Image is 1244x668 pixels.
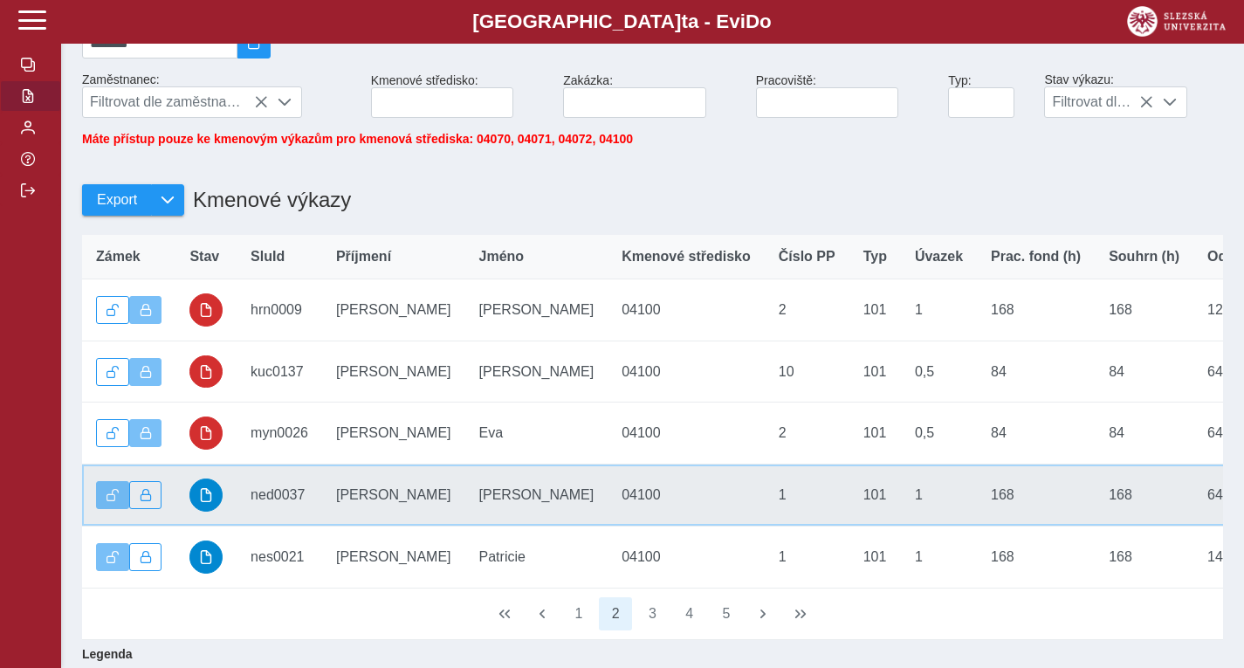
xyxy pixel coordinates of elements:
[237,403,322,465] td: myn0026
[237,341,322,403] td: kuc0137
[977,341,1095,403] td: 84
[82,132,633,146] span: Máte přístup pouze ke kmenovým výkazům pro kmenová střediska: 04070, 04071, 04072, 04100
[849,465,901,527] td: 101
[96,249,141,265] span: Zámek
[96,296,129,324] button: Odemknout výkaz.
[991,249,1081,265] span: Prac. fond (h)
[465,403,608,465] td: Eva
[849,279,901,341] td: 101
[765,465,849,527] td: 1
[97,192,137,208] span: Export
[977,465,1095,527] td: 168
[673,597,706,630] button: 4
[608,465,765,527] td: 04100
[977,526,1095,588] td: 168
[608,526,765,588] td: 04100
[322,341,465,403] td: [PERSON_NAME]
[1037,65,1230,125] div: Stav výkazu:
[322,465,465,527] td: [PERSON_NAME]
[849,403,901,465] td: 101
[863,249,887,265] span: Typ
[901,341,977,403] td: 0,5
[599,597,632,630] button: 2
[364,66,557,125] div: Kmenové středisko:
[1095,403,1193,465] td: 84
[322,279,465,341] td: [PERSON_NAME]
[765,341,849,403] td: 10
[129,358,162,386] button: Výkaz uzamčen.
[1127,6,1226,37] img: logo_web_su.png
[608,341,765,403] td: 04100
[251,249,285,265] span: SluId
[189,541,223,574] button: schváleno
[336,249,391,265] span: Příjmení
[83,87,268,117] span: Filtrovat dle zaměstnance
[608,403,765,465] td: 04100
[636,597,670,630] button: 3
[465,341,608,403] td: [PERSON_NAME]
[1095,341,1193,403] td: 84
[562,597,595,630] button: 1
[849,526,901,588] td: 101
[765,403,849,465] td: 2
[129,481,162,509] button: Uzamknout
[941,66,1037,125] div: Typ:
[96,358,129,386] button: Odemknout výkaz.
[608,279,765,341] td: 04100
[189,249,219,265] span: Stav
[189,417,223,450] button: uzamčeno
[1095,465,1193,527] td: 168
[184,179,351,221] h1: Kmenové výkazy
[1095,279,1193,341] td: 168
[765,279,849,341] td: 2
[96,481,129,509] button: Výkaz je odemčen.
[1109,249,1179,265] span: Souhrn (h)
[759,10,772,32] span: o
[465,526,608,588] td: Patricie
[465,465,608,527] td: [PERSON_NAME]
[82,184,151,216] button: Export
[915,249,963,265] span: Úvazek
[849,341,901,403] td: 101
[52,10,1192,33] b: [GEOGRAPHIC_DATA] a - Evi
[322,526,465,588] td: [PERSON_NAME]
[237,526,322,588] td: nes0021
[1095,526,1193,588] td: 168
[622,249,751,265] span: Kmenové středisko
[189,479,223,512] button: schváleno
[746,10,759,32] span: D
[765,526,849,588] td: 1
[901,403,977,465] td: 0,5
[129,296,162,324] button: Výkaz uzamčen.
[465,279,608,341] td: [PERSON_NAME]
[977,279,1095,341] td: 168
[749,66,942,125] div: Pracoviště:
[96,419,129,447] button: Odemknout výkaz.
[322,403,465,465] td: [PERSON_NAME]
[901,526,977,588] td: 1
[901,465,977,527] td: 1
[1045,87,1153,117] span: Filtrovat dle stavu
[237,279,322,341] td: hrn0009
[96,543,129,571] button: Výkaz je odemčen.
[479,249,525,265] span: Jméno
[710,597,743,630] button: 5
[901,279,977,341] td: 1
[189,293,223,327] button: uzamčeno
[129,419,162,447] button: Výkaz uzamčen.
[75,640,1216,668] b: Legenda
[189,355,223,389] button: uzamčeno
[237,465,322,527] td: ned0037
[779,249,835,265] span: Číslo PP
[681,10,687,32] span: t
[977,403,1095,465] td: 84
[556,66,749,125] div: Zakázka:
[129,543,162,571] button: Uzamknout
[75,65,364,125] div: Zaměstnanec:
